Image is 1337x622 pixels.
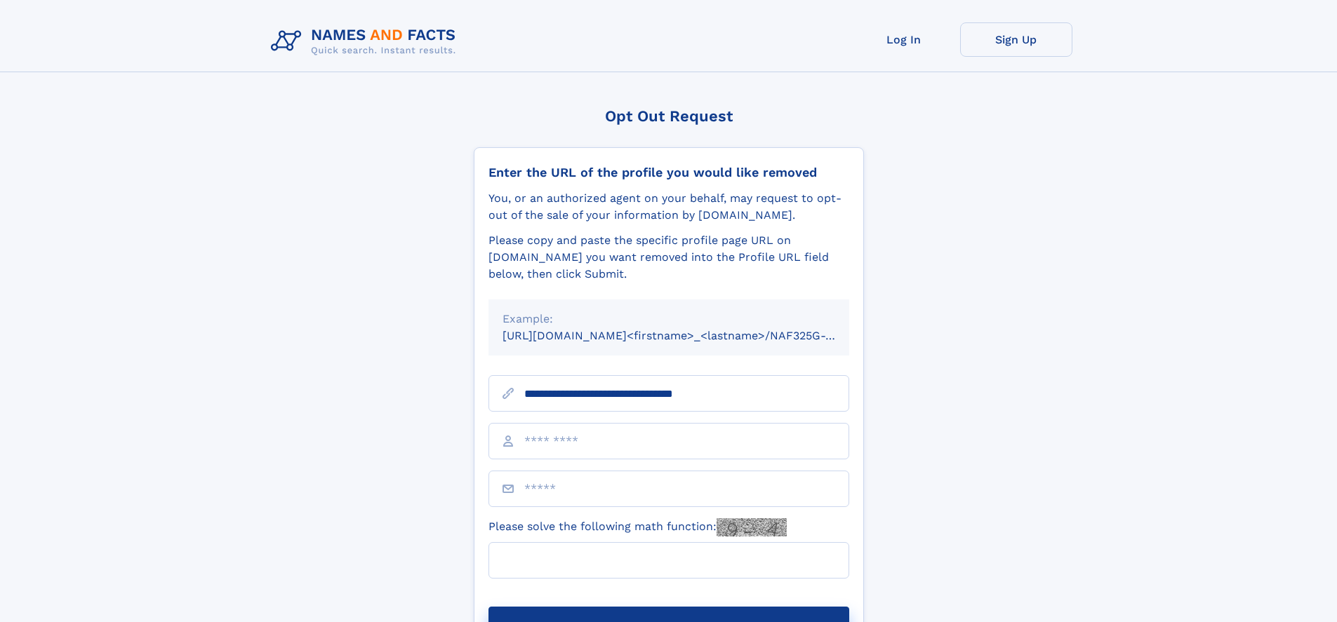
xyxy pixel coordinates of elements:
div: Enter the URL of the profile you would like removed [488,165,849,180]
div: Please copy and paste the specific profile page URL on [DOMAIN_NAME] you want removed into the Pr... [488,232,849,283]
div: You, or an authorized agent on your behalf, may request to opt-out of the sale of your informatio... [488,190,849,224]
a: Sign Up [960,22,1072,57]
div: Example: [503,311,835,327]
label: Please solve the following math function: [488,518,787,536]
img: Logo Names and Facts [265,22,467,60]
a: Log In [848,22,960,57]
small: [URL][DOMAIN_NAME]<firstname>_<lastname>/NAF325G-xxxxxxxx [503,329,876,342]
div: Opt Out Request [474,107,864,125]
